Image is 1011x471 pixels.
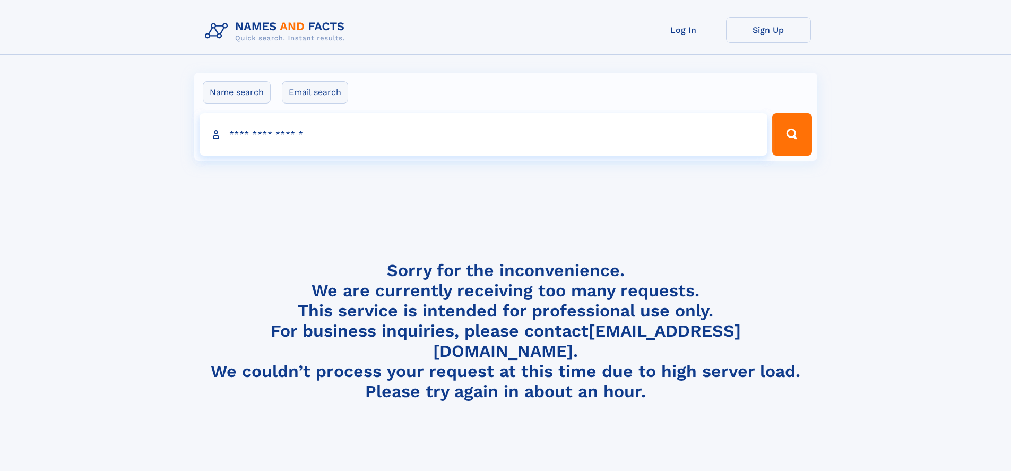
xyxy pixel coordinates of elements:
[201,260,811,402] h4: Sorry for the inconvenience. We are currently receiving too many requests. This service is intend...
[726,17,811,43] a: Sign Up
[772,113,811,156] button: Search Button
[201,17,353,46] img: Logo Names and Facts
[282,81,348,104] label: Email search
[433,321,741,361] a: [EMAIL_ADDRESS][DOMAIN_NAME]
[203,81,271,104] label: Name search
[200,113,768,156] input: search input
[641,17,726,43] a: Log In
